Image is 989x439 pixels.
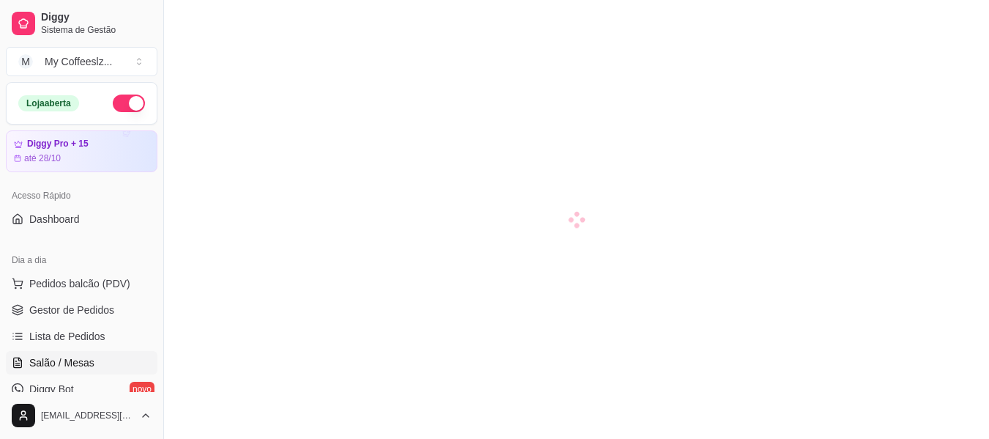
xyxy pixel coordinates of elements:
button: Select a team [6,47,157,76]
a: Diggy Botnovo [6,377,157,401]
span: Pedidos balcão (PDV) [29,276,130,291]
span: Diggy Bot [29,382,74,396]
div: Dia a dia [6,248,157,272]
span: Gestor de Pedidos [29,303,114,317]
span: Lista de Pedidos [29,329,105,344]
span: M [18,54,33,69]
a: DiggySistema de Gestão [6,6,157,41]
article: Diggy Pro + 15 [27,139,89,150]
article: até 28/10 [24,152,61,164]
button: [EMAIL_ADDRESS][DOMAIN_NAME] [6,398,157,433]
a: Dashboard [6,207,157,231]
div: My Coffeeslz ... [45,54,112,69]
a: Gestor de Pedidos [6,298,157,322]
button: Pedidos balcão (PDV) [6,272,157,295]
a: Lista de Pedidos [6,325,157,348]
span: [EMAIL_ADDRESS][DOMAIN_NAME] [41,410,134,421]
span: Diggy [41,11,152,24]
span: Sistema de Gestão [41,24,152,36]
a: Diggy Pro + 15até 28/10 [6,130,157,172]
div: Acesso Rápido [6,184,157,207]
button: Alterar Status [113,95,145,112]
span: Dashboard [29,212,80,226]
div: Loja aberta [18,95,79,111]
a: Salão / Mesas [6,351,157,375]
span: Salão / Mesas [29,355,94,370]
